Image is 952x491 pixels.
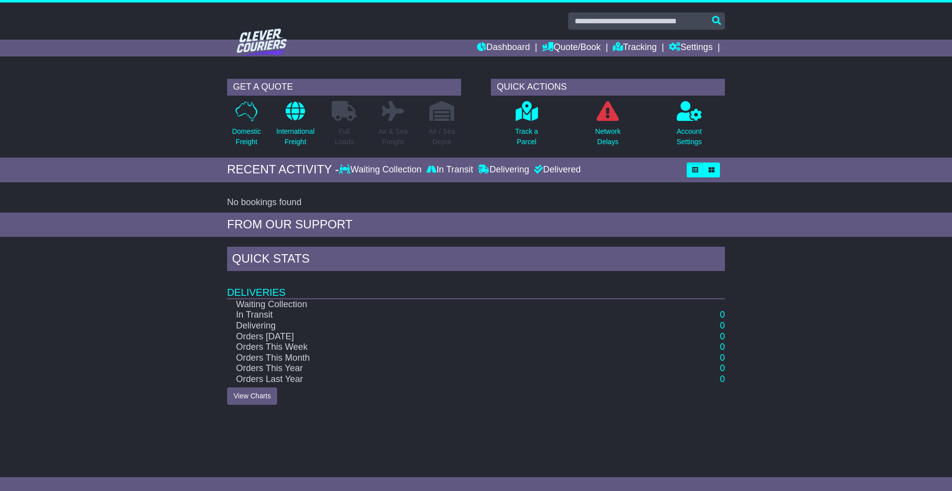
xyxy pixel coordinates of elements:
div: In Transit [424,164,476,175]
a: View Charts [227,387,277,405]
p: Air & Sea Freight [378,126,408,147]
a: 0 [720,310,725,320]
div: GET A QUOTE [227,79,461,96]
td: Delivering [227,321,654,331]
a: NetworkDelays [595,101,621,153]
p: Network Delays [595,126,620,147]
a: InternationalFreight [276,101,315,153]
div: QUICK ACTIONS [491,79,725,96]
td: Deliveries [227,273,725,299]
p: Full Loads [332,126,357,147]
a: Track aParcel [515,101,538,153]
td: Orders This Year [227,363,654,374]
td: Orders This Month [227,353,654,364]
a: Settings [669,40,713,56]
a: 0 [720,321,725,330]
a: AccountSettings [676,101,703,153]
a: Quote/Book [542,40,600,56]
p: Air / Sea Depot [428,126,455,147]
div: RECENT ACTIVITY - [227,163,339,177]
td: In Transit [227,310,654,321]
p: Domestic Freight [232,126,261,147]
p: Track a Parcel [515,126,538,147]
a: 0 [720,331,725,341]
div: Quick Stats [227,247,725,273]
p: Account Settings [677,126,702,147]
a: 0 [720,363,725,373]
td: Waiting Collection [227,299,654,310]
p: International Freight [276,126,314,147]
td: Orders This Week [227,342,654,353]
a: Tracking [613,40,656,56]
td: Orders [DATE] [227,331,654,342]
a: DomesticFreight [232,101,261,153]
td: Orders Last Year [227,374,654,385]
div: No bookings found [227,197,725,208]
div: Waiting Collection [339,164,424,175]
div: Delivering [476,164,532,175]
a: Dashboard [477,40,530,56]
a: 0 [720,353,725,363]
div: FROM OUR SUPPORT [227,218,725,232]
a: 0 [720,342,725,352]
div: Delivered [532,164,581,175]
a: 0 [720,374,725,384]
